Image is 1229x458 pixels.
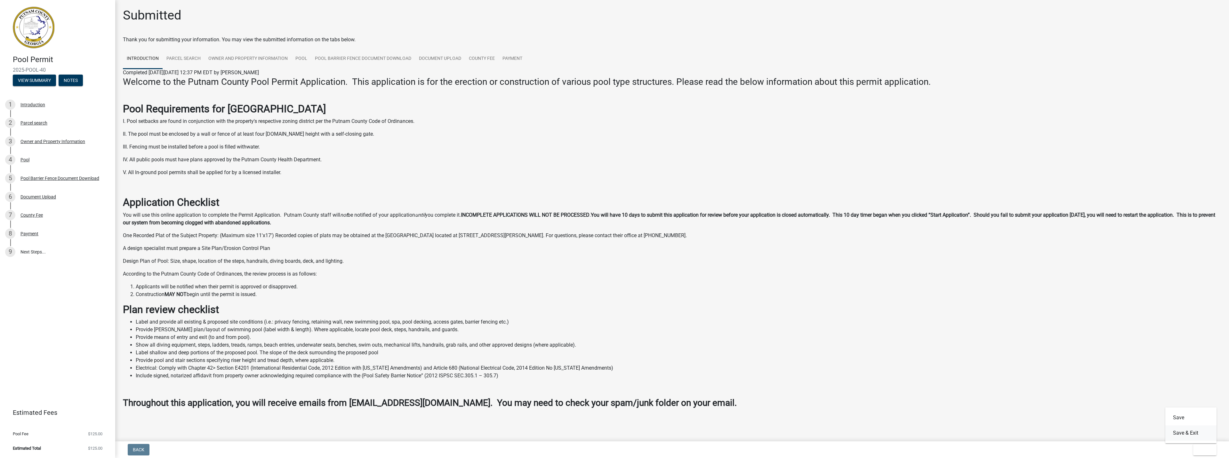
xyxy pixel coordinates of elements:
a: Estimated Fees [5,406,105,419]
i: until [415,212,425,218]
h1: Submitted [123,8,181,23]
span: Estimated Total [13,446,41,450]
span: Completed [DATE][DATE] 12:37 PM EDT by [PERSON_NAME] [123,69,259,76]
a: Document Upload [415,49,465,69]
p: You will use this online application to complete the Permit Application. Putnam County staff will... [123,211,1221,227]
a: Introduction [123,49,163,69]
div: Pool Barrier Fence Document Download [20,176,99,181]
button: Save [1165,410,1217,425]
div: Introduction [20,102,45,107]
div: 6 [5,192,15,202]
wm-modal-confirm: Notes [59,78,83,83]
div: 3 [5,136,15,147]
span: Back [133,447,144,452]
a: County Fee [465,49,499,69]
div: 8 [5,229,15,239]
div: 7 [5,210,15,220]
strong: INCOMPLETE APPLICATIONS WILL NOT BE PROCESSED [461,212,590,218]
span: $125.00 [88,432,102,436]
button: Notes [59,75,83,86]
a: Owner and Property Information [205,49,292,69]
a: Pool Barrier Fence Document Download [311,49,415,69]
li: Provide [PERSON_NAME] plan/layout of swimming pool (label width & length). Where applicable, loca... [136,326,1221,333]
p: According to the Putnam County Code of Ordinances, the review process is as follows: [123,270,1221,278]
div: 4 [5,155,15,165]
span: $125.00 [88,446,102,450]
li: Show all diving equipment, steps, ladders, treads, ramps, beach entries, underwater seats, benche... [136,341,1221,349]
li: Provide means of entry and exit (to and from pool). [136,333,1221,341]
div: Owner and Property Information [20,139,85,144]
div: County Fee [20,213,43,217]
li: Label and provide all existing & proposed site conditions (i.e.: privacy fencing, retaining wall,... [136,318,1221,326]
span: Pool Fee [13,432,28,436]
a: Pool [292,49,311,69]
h3: Welcome to the Putnam County Pool Permit Application. This application is for the erection or con... [123,76,1221,87]
button: Save & Exit [1165,425,1217,441]
strong: Application Checklist [123,196,219,208]
p: I. Pool setbacks are found in conjunction with the property's respective zoning district per the ... [123,117,1221,125]
p: II. The pool must be enclosed by a wall or fence of at least four [DOMAIN_NAME] height with a sel... [123,130,1221,138]
strong: You will have 10 days to submit this application for review before your application is closed aut... [123,212,1215,226]
div: Thank you for submitting your information. You may view the submitted information on the tabs below. [123,36,1221,44]
div: Parcel search [20,121,47,125]
wm-modal-confirm: Summary [13,78,56,83]
button: Exit [1193,444,1217,455]
div: Document Upload [20,195,56,199]
p: A design specialist must prepare a Site Plan/Erosion Control Plan [123,245,1221,252]
div: Exit [1165,407,1217,443]
li: Applicants will be notified when their permit is approved or disapproved. [136,283,1221,291]
strong: Throughout this application, you will receive emails from [EMAIL_ADDRESS][DOMAIN_NAME]. You may n... [123,398,737,408]
li: Electrical: Comply with Chapter 42> Section E4201 (International Residential Code, 2012 Edition w... [136,364,1221,372]
p: III. Fencing must be installed before a pool is filled withwater. [123,143,1221,151]
strong: MAY NOT [165,291,187,297]
a: Parcel search [163,49,205,69]
span: Exit [1198,447,1208,452]
p: Design Plan of Pool: Size, shape, location of the steps, handrails, diving boards, deck, and ligh... [123,257,1221,265]
div: Payment [20,231,38,236]
div: 1 [5,100,15,110]
img: Putnam County, Georgia [13,7,54,48]
i: not [340,212,348,218]
span: 2025-POOL-40 [13,67,102,73]
p: IV. All public pools must have plans approved by the Putnam County Health Department. [123,156,1221,164]
strong: Pool Requirements for [GEOGRAPHIC_DATA] [123,103,326,115]
li: Include signed, notarized affidavit from property owner acknowledging required compliance with th... [136,372,1221,380]
button: View Summary [13,75,56,86]
div: 2 [5,118,15,128]
div: Pool [20,157,29,162]
div: 9 [5,247,15,257]
div: 5 [5,173,15,183]
h4: Pool Permit [13,55,110,64]
a: Payment [499,49,526,69]
button: Back [128,444,149,455]
strong: Plan review checklist [123,303,219,316]
p: V. All In-ground pool permits shall be applied for by a licensed installer. [123,169,1221,176]
p: One Recorded Plat of the Subject Property: (Maximum size 11'x17') Recorded copies of plats may be... [123,232,1221,239]
li: Provide pool and stair sections specifying riser height and tread depth, where applicable. [136,357,1221,364]
li: Label shallow and deep portions of the proposed pool. The slope of the deck surrounding the propo... [136,349,1221,357]
li: Construction begin until the permit is issued. [136,291,1221,298]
